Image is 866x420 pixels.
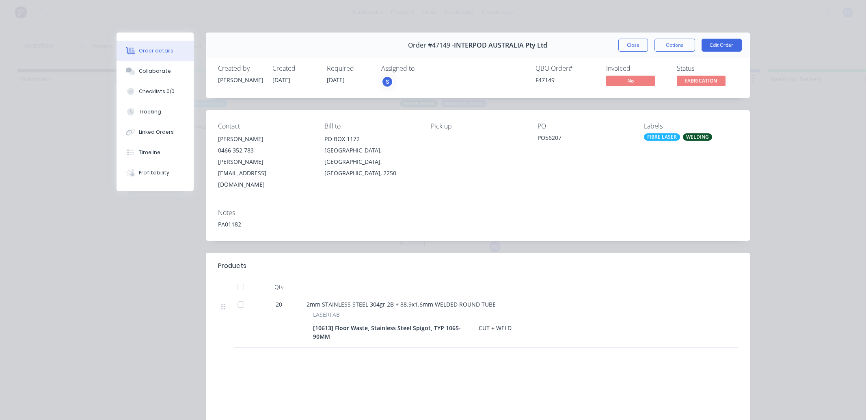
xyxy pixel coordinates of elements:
[538,122,631,130] div: PO
[644,122,737,130] div: Labels
[117,142,194,163] button: Timeline
[677,76,726,86] span: FABRICATION
[618,39,648,52] button: Close
[139,67,171,75] div: Collaborate
[324,145,418,179] div: [GEOGRAPHIC_DATA], [GEOGRAPHIC_DATA], [GEOGRAPHIC_DATA], 2250
[218,209,738,217] div: Notes
[313,310,340,319] span: LASERFAB
[117,81,194,102] button: Checklists 0/0
[644,133,680,141] div: FIBRE LASER
[255,279,303,295] div: Qty
[327,76,345,84] span: [DATE]
[218,133,311,190] div: [PERSON_NAME]0466 352 783[PERSON_NAME][EMAIL_ADDRESS][DOMAIN_NAME]
[139,108,161,115] div: Tracking
[276,300,282,309] span: 20
[117,163,194,183] button: Profitability
[139,47,173,54] div: Order details
[475,322,515,334] div: CUT + WELD
[272,76,290,84] span: [DATE]
[139,128,174,136] div: Linked Orders
[381,76,393,88] button: S
[324,122,418,130] div: Bill to
[702,39,742,52] button: Edit Order
[327,65,371,72] div: Required
[324,133,418,179] div: PO BOX 1172[GEOGRAPHIC_DATA], [GEOGRAPHIC_DATA], [GEOGRAPHIC_DATA], 2250
[538,133,631,145] div: PO56207
[313,322,475,342] div: [10613] Floor Waste, Stainless Steel Spigot, TYP 1065-90MM
[117,102,194,122] button: Tracking
[307,300,496,308] span: 2mm STAINLESS STEEL 304gr 2B + 88.9x1.6mm WELDED ROUND TUBE
[117,122,194,142] button: Linked Orders
[606,76,655,86] span: No
[139,88,175,95] div: Checklists 0/0
[218,145,311,156] div: 0466 352 783
[218,76,263,84] div: [PERSON_NAME]
[431,122,524,130] div: Pick up
[381,65,462,72] div: Assigned to
[218,65,263,72] div: Created by
[272,65,317,72] div: Created
[408,41,454,49] span: Order #47149 -
[139,169,169,176] div: Profitability
[677,76,726,88] button: FABRICATION
[324,133,418,145] div: PO BOX 1172
[139,149,160,156] div: Timeline
[654,39,695,52] button: Options
[218,122,311,130] div: Contact
[117,41,194,61] button: Order details
[117,61,194,81] button: Collaborate
[606,65,667,72] div: Invoiced
[536,65,596,72] div: QBO Order #
[683,133,712,141] div: WELDING
[218,261,246,271] div: Products
[218,133,311,145] div: [PERSON_NAME]
[677,65,738,72] div: Status
[218,156,311,190] div: [PERSON_NAME][EMAIL_ADDRESS][DOMAIN_NAME]
[218,220,738,228] div: PA01182
[454,41,547,49] span: INTERPOD AUSTRALIA Pty Ltd
[536,76,596,84] div: F47149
